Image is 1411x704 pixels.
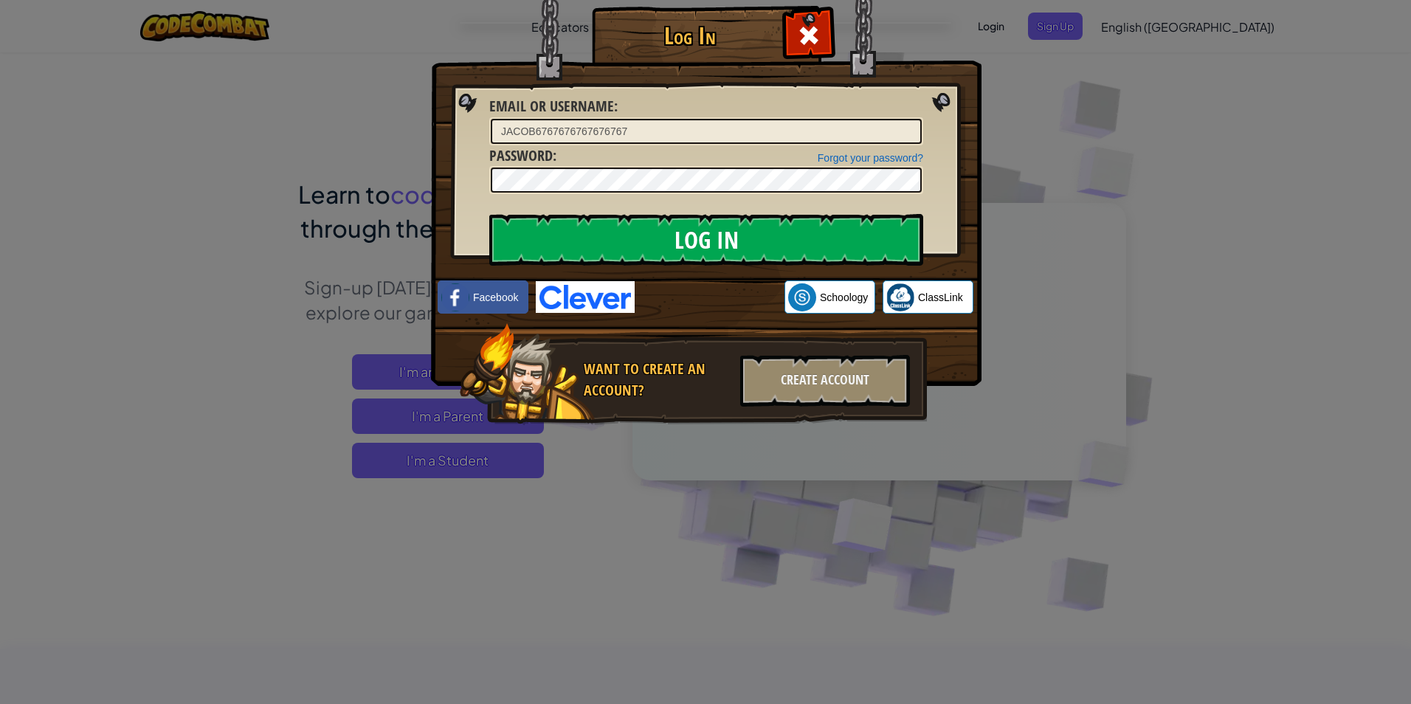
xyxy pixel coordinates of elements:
[820,290,868,305] span: Schoology
[489,145,553,165] span: Password
[536,281,635,313] img: clever-logo-blue.png
[489,145,556,167] label: :
[818,152,923,164] a: Forgot your password?
[584,359,731,401] div: Want to create an account?
[740,355,910,407] div: Create Account
[788,283,816,311] img: schoology.png
[489,96,618,117] label: :
[886,283,914,311] img: classlink-logo-small.png
[489,96,614,116] span: Email or Username
[489,214,923,266] input: Log In
[596,23,784,49] h1: Log In
[473,290,518,305] span: Facebook
[918,290,963,305] span: ClassLink
[441,283,469,311] img: facebook_small.png
[635,281,784,314] iframe: Sign in with Google Button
